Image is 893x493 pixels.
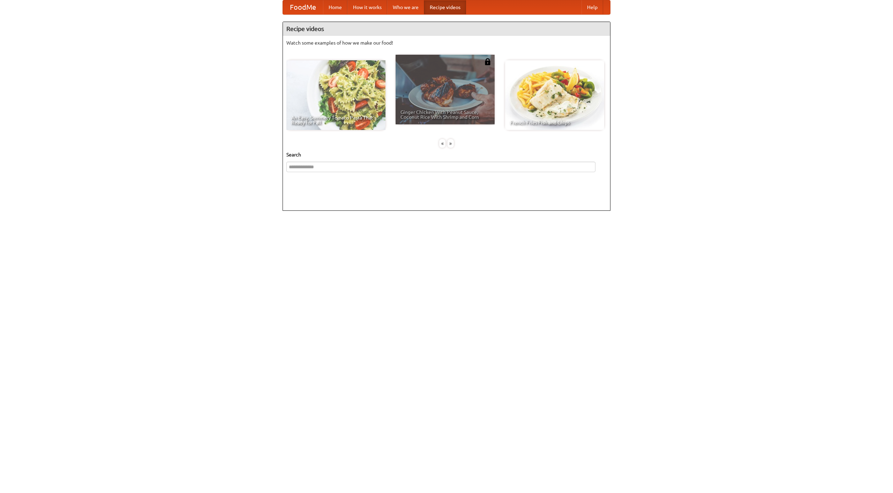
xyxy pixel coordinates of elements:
[424,0,466,14] a: Recipe videos
[439,139,445,148] div: «
[283,22,610,36] h4: Recipe videos
[484,58,491,65] img: 483408.png
[286,39,607,46] p: Watch some examples of how we make our food!
[291,115,381,125] span: An Easy, Summery Tomato Pasta That's Ready for Fall
[347,0,387,14] a: How it works
[581,0,603,14] a: Help
[510,120,599,125] span: French Fries Fish and Chips
[286,60,385,130] a: An Easy, Summery Tomato Pasta That's Ready for Fall
[283,0,323,14] a: FoodMe
[387,0,424,14] a: Who we are
[505,60,604,130] a: French Fries Fish and Chips
[286,151,607,158] h5: Search
[448,139,454,148] div: »
[323,0,347,14] a: Home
